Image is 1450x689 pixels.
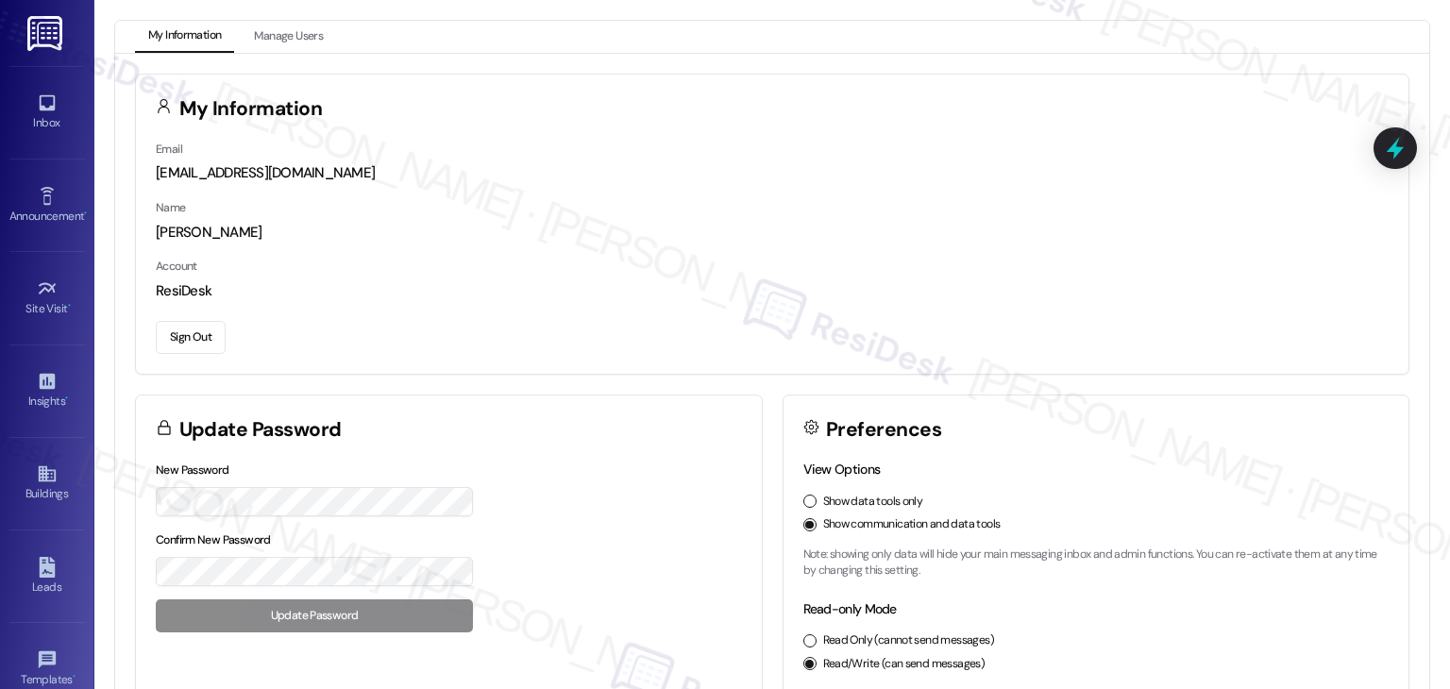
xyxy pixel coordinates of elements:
div: [PERSON_NAME] [156,223,1389,243]
span: • [65,392,68,405]
button: Manage Users [241,21,336,53]
a: Leads [9,551,85,602]
a: Inbox [9,87,85,138]
span: • [73,670,76,683]
img: ResiDesk Logo [27,16,66,51]
label: Confirm New Password [156,532,271,547]
label: Read Only (cannot send messages) [823,632,994,649]
button: My Information [135,21,234,53]
label: Email [156,142,182,157]
label: View Options [803,461,881,478]
p: Note: showing only data will hide your main messaging inbox and admin functions. You can re-activ... [803,546,1390,580]
a: Buildings [9,458,85,509]
h3: My Information [179,99,323,119]
div: [EMAIL_ADDRESS][DOMAIN_NAME] [156,163,1389,183]
label: Name [156,200,186,215]
label: Read-only Mode [803,600,897,617]
a: Site Visit • [9,273,85,324]
label: Read/Write (can send messages) [823,656,986,673]
label: New Password [156,462,229,478]
h3: Preferences [826,420,941,440]
label: Account [156,259,197,274]
h3: Update Password [179,420,342,440]
span: • [68,299,71,312]
button: Sign Out [156,321,226,354]
label: Show data tools only [823,494,923,511]
label: Show communication and data tools [823,516,1001,533]
span: • [84,207,87,220]
div: ResiDesk [156,281,1389,301]
a: Insights • [9,365,85,416]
